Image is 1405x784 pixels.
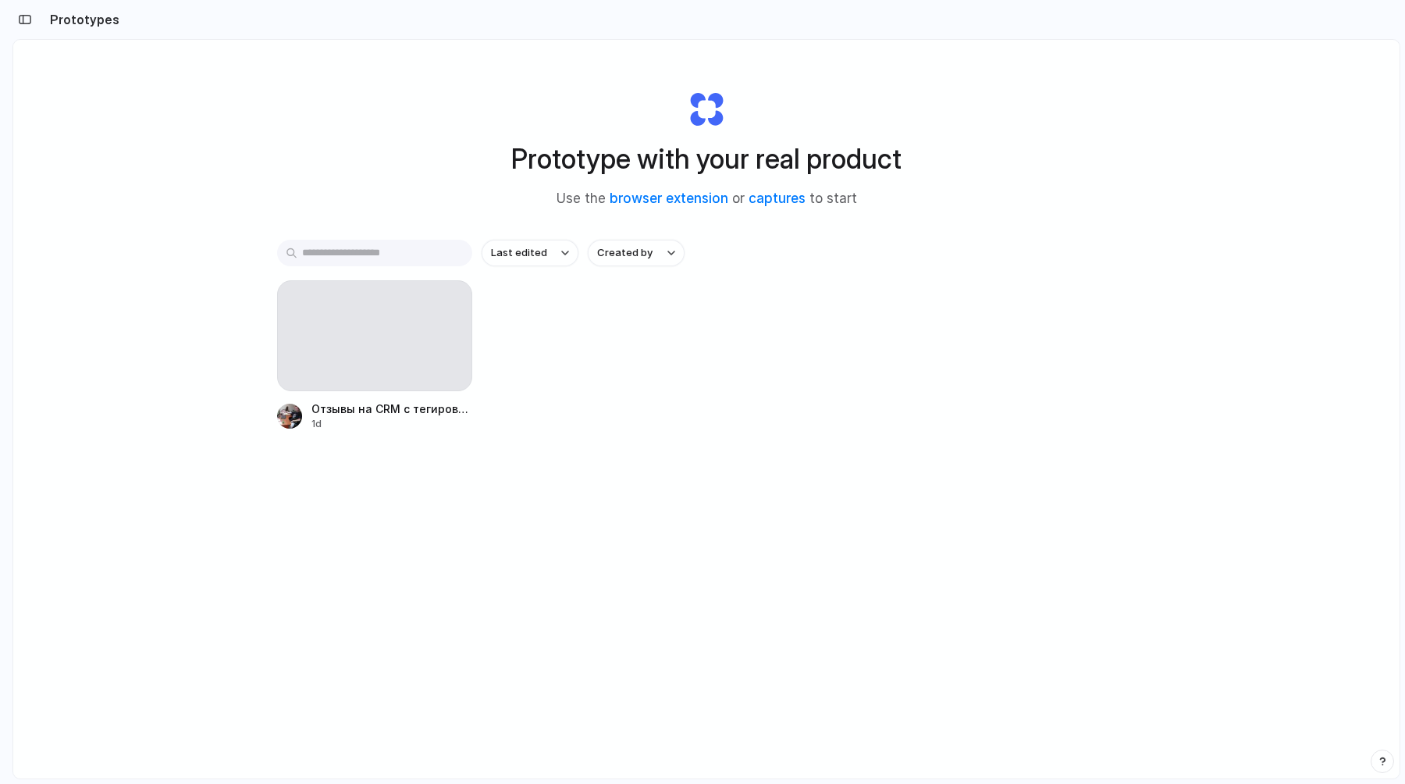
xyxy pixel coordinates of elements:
span: Created by [597,245,653,261]
button: Created by [588,240,685,266]
a: Отзывы на CRM с тегированием1d [277,280,472,431]
span: Use the or to start [557,189,857,209]
span: Last edited [491,245,547,261]
div: 1d [311,417,472,431]
h1: Prototype with your real product [511,138,902,180]
a: browser extension [610,191,728,206]
button: Last edited [482,240,578,266]
h2: Prototypes [44,10,119,29]
a: captures [749,191,806,206]
span: Отзывы на CRM с тегированием [311,401,472,417]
